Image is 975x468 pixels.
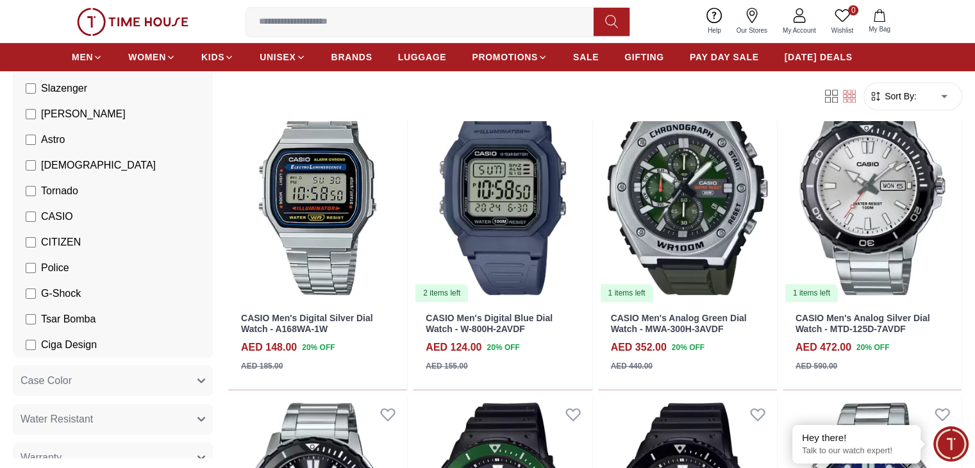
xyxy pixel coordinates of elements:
span: MEN [72,51,93,63]
input: Tsar Bomba [26,314,36,324]
button: Water Resistant [13,404,213,435]
span: Sort By: [882,90,917,103]
img: CASIO Men's Analog Green Dial Watch - MWA-300H-3AVDF [598,77,777,303]
span: PAY DAY SALE [690,51,759,63]
span: Tornado [41,183,78,199]
input: CITIZEN [26,237,36,247]
span: [DATE] DEALS [785,51,853,63]
a: UNISEX [260,46,305,69]
input: Astro [26,135,36,145]
a: LUGGAGE [398,46,447,69]
a: 0Wishlist [824,5,861,38]
span: SALE [573,51,599,63]
h4: AED 148.00 [241,340,297,355]
img: CASIO Men's Digital Silver Dial Watch - A168WA-1W [228,77,407,303]
img: CASIO Men's Analog Silver Dial Watch - MTD-125D-7AVDF [783,77,962,303]
a: GIFTING [624,46,664,69]
span: UNISEX [260,51,296,63]
input: Ciga Design [26,340,36,350]
div: 2 items left [415,284,468,302]
a: CASIO Men's Digital Silver Dial Watch - A168WA-1W [241,313,373,334]
input: [DEMOGRAPHIC_DATA] [26,160,36,171]
input: CASIO [26,212,36,222]
span: Our Stores [731,26,772,35]
span: [PERSON_NAME] [41,106,126,122]
span: My Account [778,26,821,35]
a: [DATE] DEALS [785,46,853,69]
a: KIDS [201,46,234,69]
span: [DEMOGRAPHIC_DATA] [41,158,156,173]
span: GIFTING [624,51,664,63]
a: Help [700,5,729,38]
a: CASIO Men's Digital Blue Dial Watch - W-800H-2AVDF [426,313,553,334]
div: Chat Widget [933,426,969,462]
div: AED 590.00 [796,360,837,372]
input: Police [26,263,36,273]
a: WOMEN [128,46,176,69]
span: Help [703,26,726,35]
span: 0 [848,5,858,15]
button: Sort By: [869,90,917,103]
span: Case Color [21,373,72,389]
a: CASIO Men's Digital Blue Dial Watch - W-800H-2AVDF2 items left [413,77,592,303]
a: SALE [573,46,599,69]
input: Tornado [26,186,36,196]
h4: AED 124.00 [426,340,481,355]
span: Warranty [21,450,62,465]
button: Case Color [13,365,213,396]
span: Water Resistant [21,412,93,427]
input: [PERSON_NAME] [26,109,36,119]
span: My Bag [863,24,896,34]
span: KIDS [201,51,224,63]
div: Hey there! [802,431,911,444]
a: CASIO Men's Analog Green Dial Watch - MWA-300H-3AVDF1 items left [598,77,777,303]
span: 20 % OFF [487,342,519,353]
span: 20 % OFF [302,342,335,353]
a: Our Stores [729,5,775,38]
div: 1 items left [601,284,653,302]
h4: AED 352.00 [611,340,667,355]
h4: AED 472.00 [796,340,851,355]
a: PROMOTIONS [472,46,547,69]
div: AED 185.00 [241,360,283,372]
span: 20 % OFF [672,342,704,353]
span: WOMEN [128,51,166,63]
span: CITIZEN [41,235,81,250]
div: AED 155.00 [426,360,467,372]
a: CASIO Men's Analog Green Dial Watch - MWA-300H-3AVDF [611,313,747,334]
span: CASIO [41,209,73,224]
span: Police [41,260,69,276]
span: Tsar Bomba [41,312,96,327]
input: Slazenger [26,83,36,94]
span: G-Shock [41,286,81,301]
p: Talk to our watch expert! [802,446,911,456]
input: G-Shock [26,288,36,299]
a: MEN [72,46,103,69]
img: ... [77,8,188,36]
span: LUGGAGE [398,51,447,63]
span: PROMOTIONS [472,51,538,63]
img: CASIO Men's Digital Blue Dial Watch - W-800H-2AVDF [413,77,592,303]
a: CASIO Men's Analog Silver Dial Watch - MTD-125D-7AVDF [796,313,930,334]
div: 1 items left [785,284,838,302]
a: PAY DAY SALE [690,46,759,69]
span: 20 % OFF [856,342,889,353]
span: Astro [41,132,65,147]
div: AED 440.00 [611,360,653,372]
a: CASIO Men's Analog Silver Dial Watch - MTD-125D-7AVDF1 items left [783,77,962,303]
span: Ciga Design [41,337,97,353]
span: Slazenger [41,81,87,96]
span: Wishlist [826,26,858,35]
button: My Bag [861,6,898,37]
span: BRANDS [331,51,372,63]
a: BRANDS [331,46,372,69]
